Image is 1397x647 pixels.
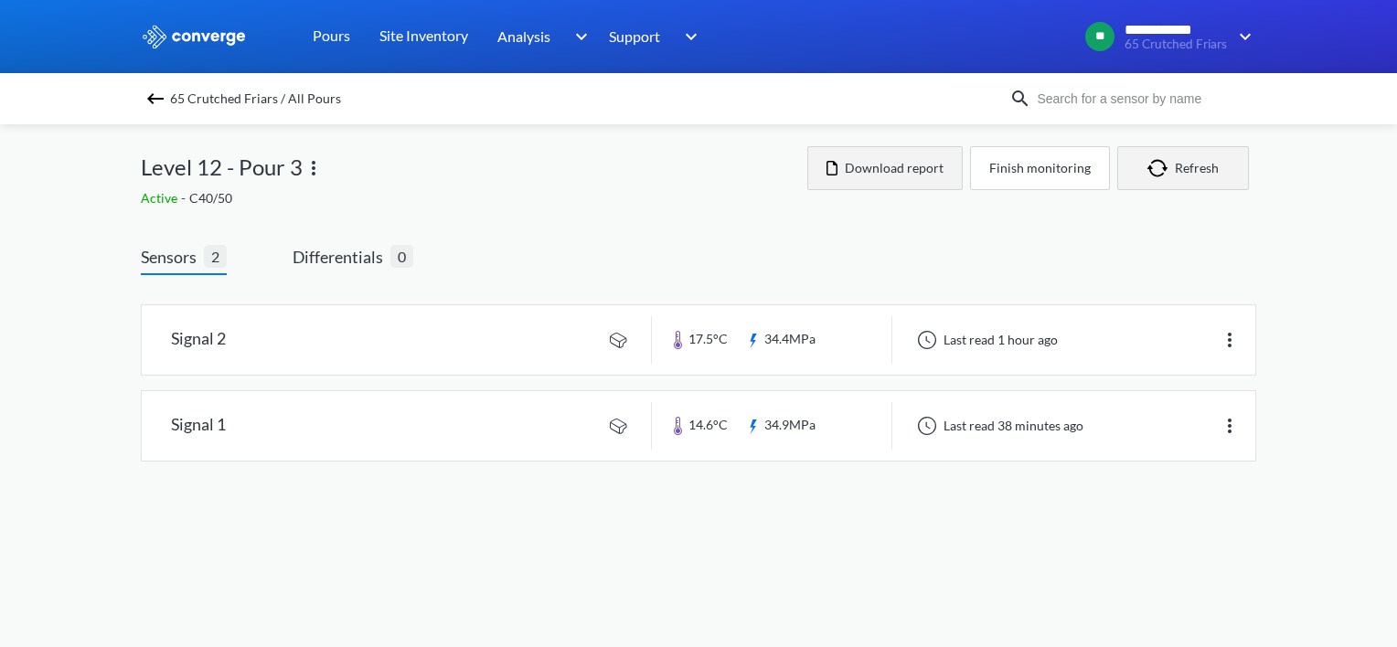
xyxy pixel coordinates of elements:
img: more.svg [1219,415,1241,437]
img: icon-search.svg [1009,88,1031,110]
div: C40/50 [141,188,807,208]
button: Download report [807,146,963,190]
span: Sensors [141,244,204,270]
span: 0 [390,245,413,268]
span: Analysis [497,25,550,48]
button: Finish monitoring [970,146,1110,190]
img: downArrow.svg [1227,26,1256,48]
span: 65 Crutched Friars / All Pours [170,86,341,111]
span: Differentials [293,244,390,270]
img: logo_ewhite.svg [141,25,247,48]
img: downArrow.svg [563,26,592,48]
input: Search for a sensor by name [1031,89,1253,109]
span: Active [141,190,181,206]
img: more.svg [1219,329,1241,351]
span: 2 [204,245,227,268]
span: - [181,190,189,206]
span: Level 12 - Pour 3 [141,150,303,185]
span: 65 Crutched Friars [1125,37,1227,51]
button: Refresh [1117,146,1249,190]
img: icon-file.svg [826,161,837,175]
img: downArrow.svg [673,26,702,48]
img: backspace.svg [144,88,166,110]
span: Support [609,25,660,48]
img: more.svg [303,157,325,179]
img: icon-refresh.svg [1147,159,1175,177]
